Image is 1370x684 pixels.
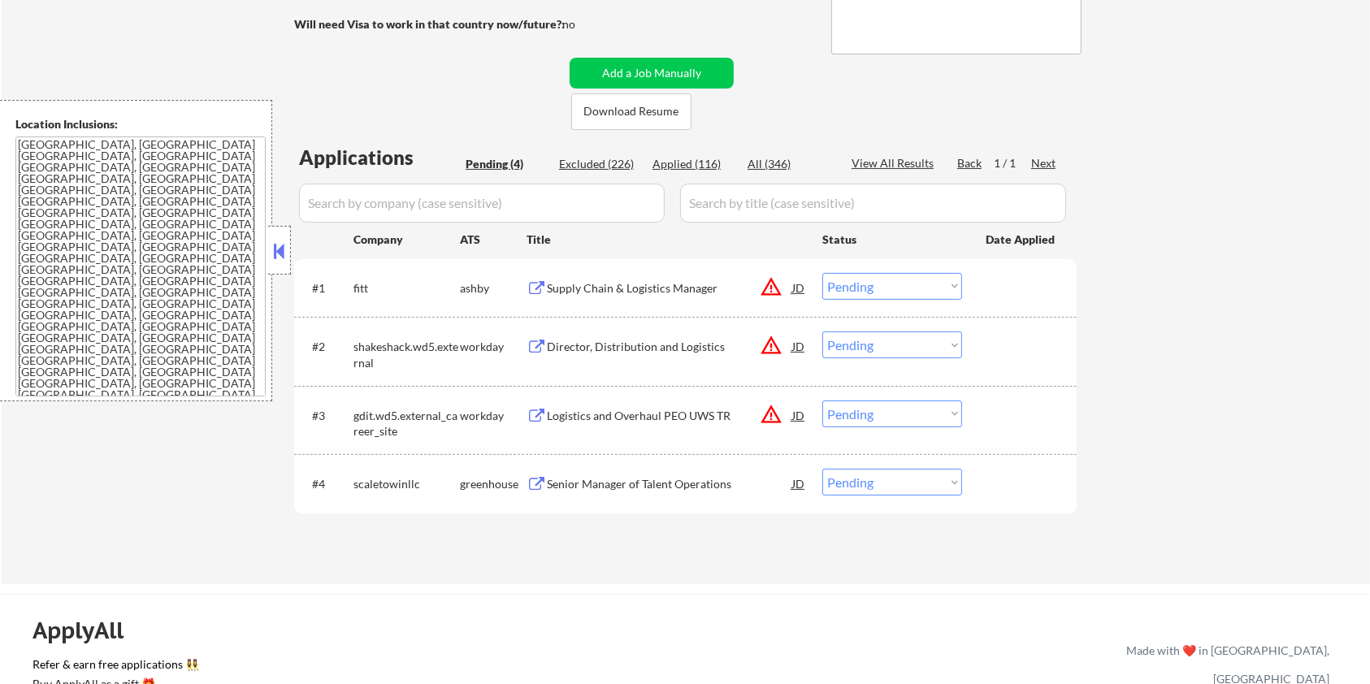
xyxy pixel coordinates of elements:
div: JD [791,400,807,430]
div: Pending (4) [466,156,547,172]
div: Applied (116) [652,156,734,172]
div: JD [791,469,807,498]
div: fitt [353,280,460,297]
button: Add a Job Manually [570,58,734,89]
div: ATS [460,232,527,248]
div: workday [460,408,527,424]
div: ApplyAll [33,617,142,644]
div: scaletowinllc [353,476,460,492]
button: Download Resume [571,93,692,130]
div: All (346) [748,156,829,172]
div: Title [527,232,807,248]
strong: Will need Visa to work in that country now/future?: [294,17,565,31]
div: #3 [312,408,340,424]
button: warning_amber [760,275,783,298]
button: warning_amber [760,403,783,426]
div: Location Inclusions: [15,116,266,132]
div: Logistics and Overhaul PEO UWS TR [547,408,792,424]
div: Senior Manager of Talent Operations [547,476,792,492]
div: workday [460,339,527,355]
div: ashby [460,280,527,297]
input: Search by company (case sensitive) [299,184,665,223]
div: Date Applied [986,232,1057,248]
div: no [562,16,609,32]
button: warning_amber [760,334,783,357]
div: 1 / 1 [994,155,1031,171]
div: #4 [312,476,340,492]
div: Applications [299,148,460,167]
a: Refer & earn free applications 👯‍♀️ [33,659,787,676]
div: gdit.wd5.external_career_site [353,408,460,439]
div: JD [791,331,807,361]
div: Next [1031,155,1057,171]
div: Company [353,232,460,248]
div: Status [822,224,962,253]
div: Excluded (226) [559,156,640,172]
div: JD [791,273,807,302]
div: #1 [312,280,340,297]
div: #2 [312,339,340,355]
div: View All Results [852,155,939,171]
div: Director, Distribution and Logistics [547,339,792,355]
input: Search by title (case sensitive) [680,184,1066,223]
div: Back [957,155,983,171]
div: greenhouse [460,476,527,492]
div: shakeshack.wd5.external [353,339,460,370]
div: Supply Chain & Logistics Manager [547,280,792,297]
